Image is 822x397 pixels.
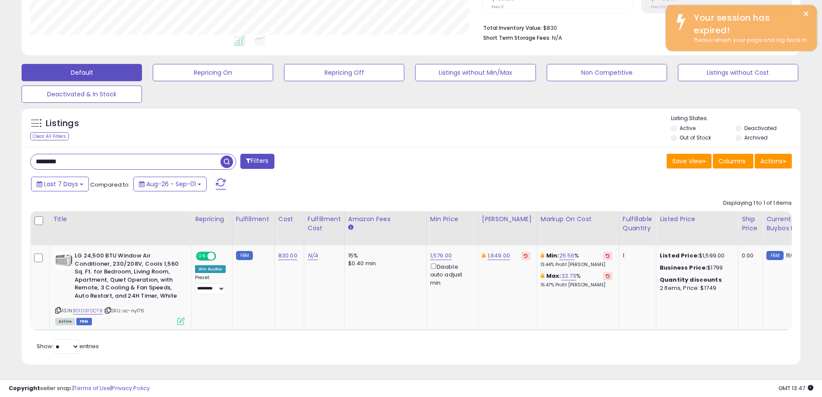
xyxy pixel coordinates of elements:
a: N/A [308,251,318,260]
div: $1,599.00 [660,252,731,260]
span: ON [197,253,208,260]
i: This overrides the store level min markup for this listing [541,253,544,258]
div: Amazon Fees [348,215,423,224]
span: FBM [76,318,92,325]
a: 1,579.00 [430,251,452,260]
b: Listed Price: [660,251,699,260]
div: Ship Price [742,215,759,233]
div: 0.00 [742,252,756,260]
b: Min: [546,251,559,260]
div: Your session has expired! [687,12,810,36]
small: Amazon Fees. [348,224,353,232]
div: Cost [278,215,300,224]
a: Privacy Policy [112,384,150,392]
a: 32.73 [561,272,576,280]
div: Title [53,215,188,224]
img: 51yfJRGiVeL._SL40_.jpg [55,252,72,269]
span: OFF [215,253,229,260]
button: × [803,9,809,19]
div: % [541,252,612,268]
i: Revert to store-level Max Markup [606,274,610,278]
span: | SKU: ac-ny176 [104,307,145,314]
a: 1,649.00 [488,251,510,260]
div: % [541,272,612,288]
i: This overrides the store level max markup for this listing [541,273,544,279]
b: Business Price: [660,264,707,272]
small: FBM [236,251,253,260]
div: Please refresh your page and log back in [687,36,810,44]
span: 2025-09-11 13:47 GMT [778,384,813,392]
span: All listings currently available for purchase on Amazon [55,318,75,325]
div: Win BuyBox [195,265,226,273]
i: Revert to store-level Min Markup [606,254,610,258]
div: Fulfillment [236,215,271,224]
div: $0.40 min [348,260,420,267]
div: Min Price [430,215,475,224]
div: Repricing [195,215,229,224]
th: The percentage added to the cost of goods (COGS) that forms the calculator for Min & Max prices. [537,211,619,245]
a: B01D3FOCT8 [73,307,103,314]
div: ASIN: [55,252,185,324]
div: Fulfillment Cost [308,215,341,233]
div: seller snap | | [9,384,150,393]
small: FBM [766,251,783,260]
div: Markup on Cost [541,215,615,224]
div: 1 [623,252,649,260]
div: $1799 [660,264,731,272]
span: Show: entries [37,342,99,350]
div: : [660,276,731,284]
a: 25.56 [559,251,575,260]
div: Displaying 1 to 1 of 1 items [723,199,792,207]
div: Listed Price [660,215,734,224]
i: This overrides the store level Dynamic Max Price for this listing [482,253,485,258]
i: Revert to store-level Dynamic Max Price [524,254,528,258]
div: Fulfillable Quantity [623,215,652,233]
span: 1599 [786,251,798,260]
a: 830.00 [278,251,297,260]
b: LG 24,500 BTU Window Air Conditioner, 230/208V, Cools 1,560 Sq. Ft. for Bedroom, Living Room, Apa... [75,252,180,302]
div: 2 Items, Price: $1749 [660,284,731,292]
b: Max: [546,272,561,280]
div: Current Buybox Price [766,215,811,233]
p: 13.44% Profit [PERSON_NAME] [541,262,612,268]
div: [PERSON_NAME] [482,215,533,224]
b: Quantity discounts [660,276,722,284]
strong: Copyright [9,384,40,392]
div: 15% [348,252,420,260]
a: Terms of Use [74,384,110,392]
p: 16.47% Profit [PERSON_NAME] [541,282,612,288]
div: Disable auto adjust min [430,262,472,287]
div: Preset: [195,275,226,294]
